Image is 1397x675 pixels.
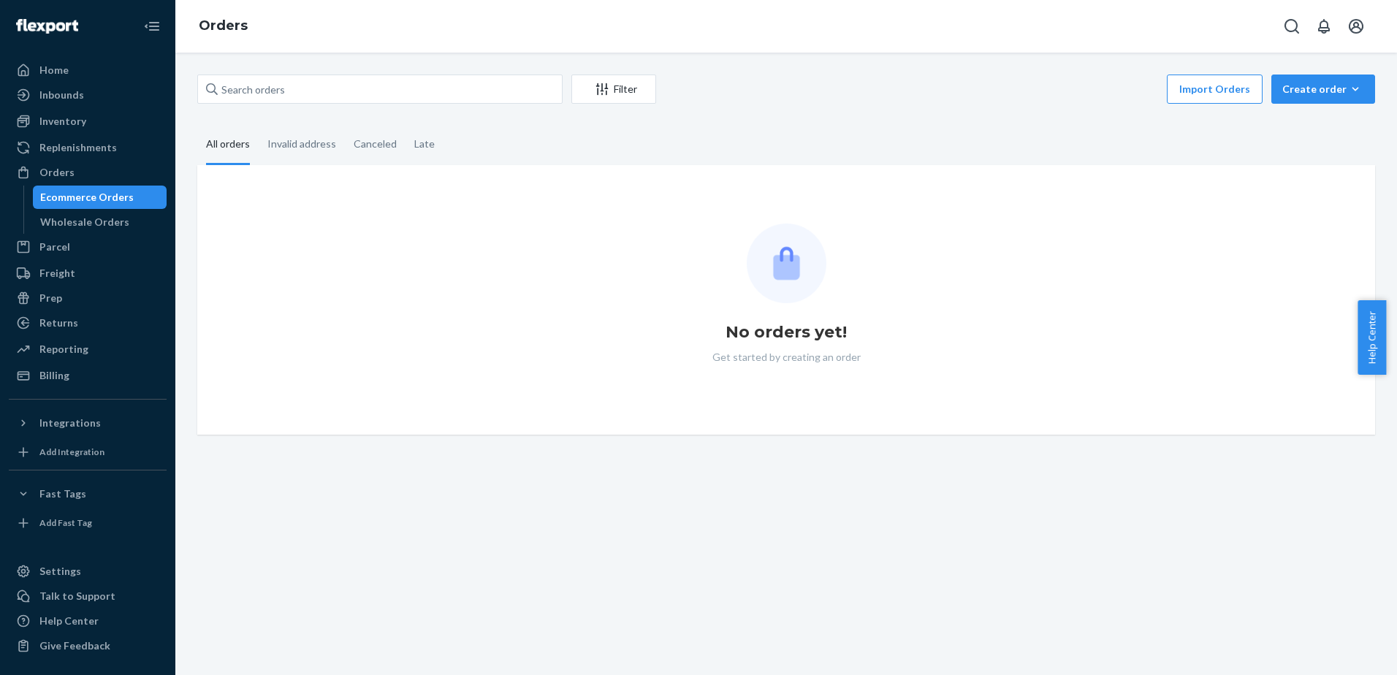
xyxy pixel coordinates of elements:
p: Get started by creating an order [712,350,861,365]
a: Wholesale Orders [33,210,167,234]
a: Replenishments [9,136,167,159]
div: Prep [39,291,62,305]
button: Integrations [9,411,167,435]
button: Filter [571,75,656,104]
input: Search orders [197,75,563,104]
div: Ecommerce Orders [40,190,134,205]
a: Freight [9,262,167,285]
div: Billing [39,368,69,383]
div: Home [39,63,69,77]
button: Create order [1271,75,1375,104]
div: All orders [206,125,250,165]
div: Give Feedback [39,638,110,653]
a: Returns [9,311,167,335]
div: Wholesale Orders [40,215,129,229]
a: Orders [9,161,167,184]
button: Import Orders [1167,75,1263,104]
div: Returns [39,316,78,330]
button: Fast Tags [9,482,167,506]
div: Filter [572,82,655,96]
a: Parcel [9,235,167,259]
button: Give Feedback [9,634,167,657]
div: Invalid address [267,125,336,163]
button: Help Center [1358,300,1386,375]
ol: breadcrumbs [187,5,259,47]
button: Open notifications [1309,12,1339,41]
div: Create order [1282,82,1364,96]
div: Inbounds [39,88,84,102]
a: Settings [9,560,167,583]
button: Close Navigation [137,12,167,41]
a: Ecommerce Orders [33,186,167,209]
div: Canceled [354,125,397,163]
div: Late [414,125,435,163]
div: Add Fast Tag [39,516,92,529]
a: Prep [9,286,167,310]
div: Help Center [39,614,99,628]
a: Inventory [9,110,167,133]
h1: No orders yet! [726,321,847,344]
div: Settings [39,564,81,579]
div: Parcel [39,240,70,254]
a: Reporting [9,337,167,361]
div: Inventory [39,114,86,129]
div: Freight [39,266,75,281]
a: Add Fast Tag [9,511,167,535]
div: Talk to Support [39,589,115,603]
img: Empty list [747,224,826,303]
a: Add Integration [9,441,167,464]
button: Open Search Box [1277,12,1306,41]
button: Open account menu [1341,12,1371,41]
a: Help Center [9,609,167,633]
div: Orders [39,165,75,180]
a: Billing [9,364,167,387]
a: Home [9,58,167,82]
div: Integrations [39,416,101,430]
button: Talk to Support [9,584,167,608]
a: Inbounds [9,83,167,107]
a: Orders [199,18,248,34]
div: Fast Tags [39,487,86,501]
div: Replenishments [39,140,117,155]
div: Reporting [39,342,88,356]
img: Flexport logo [16,19,78,34]
div: Add Integration [39,446,104,458]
